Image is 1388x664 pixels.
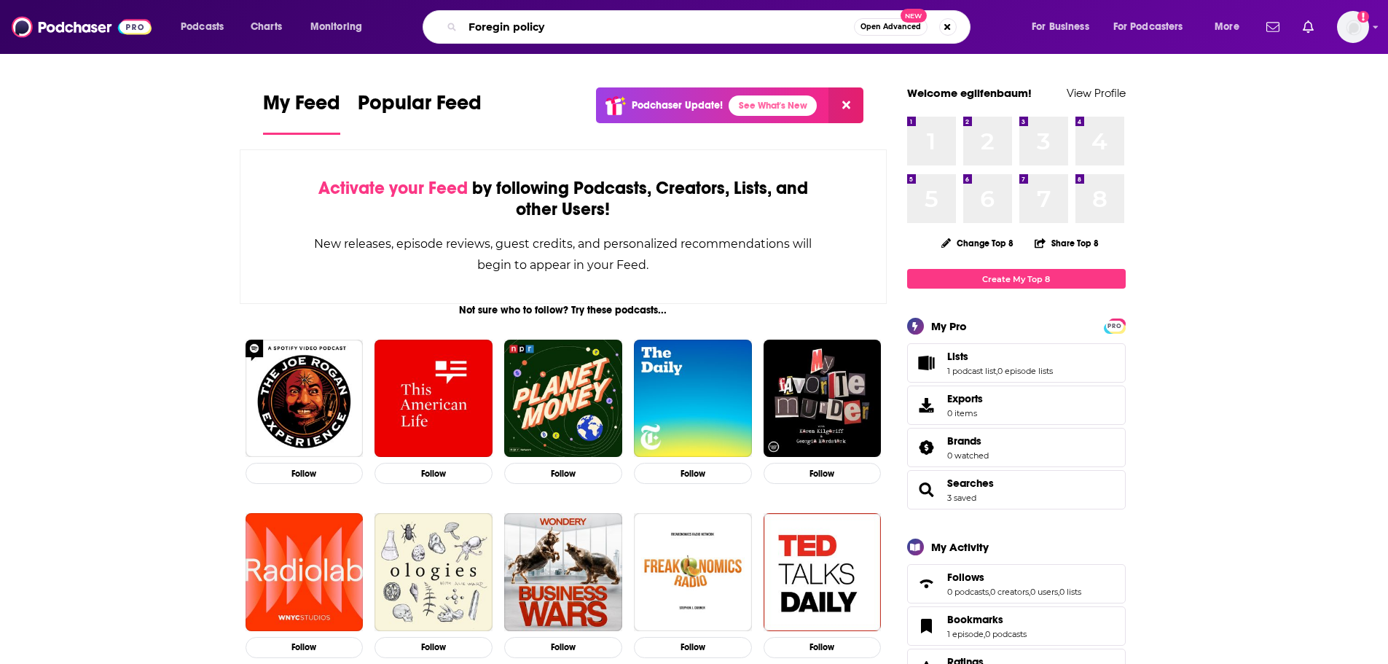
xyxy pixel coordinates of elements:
[318,177,468,199] span: Activate your Feed
[263,90,340,124] span: My Feed
[1204,15,1258,39] button: open menu
[907,86,1032,100] a: Welcome egilfenbaum!
[907,269,1126,289] a: Create My Top 8
[996,366,997,376] span: ,
[310,17,362,37] span: Monitoring
[933,234,1023,252] button: Change Top 8
[1297,15,1320,39] a: Show notifications dropdown
[764,637,882,658] button: Follow
[947,629,984,639] a: 1 episode
[1337,11,1369,43] span: Logged in as egilfenbaum
[1034,229,1099,257] button: Share Top 8
[764,340,882,458] img: My Favorite Murder with Karen Kilgariff and Georgia Hardstark
[375,513,493,631] img: Ologies with Alie Ward
[984,629,985,639] span: ,
[1357,11,1369,23] svg: Add a profile image
[1215,17,1239,37] span: More
[907,470,1126,509] span: Searches
[313,233,814,276] div: New releases, episode reviews, guest credits, and personalized recommendations will begin to appe...
[436,10,984,44] div: Search podcasts, credits, & more...
[912,480,941,500] a: Searches
[912,616,941,636] a: Bookmarks
[300,15,381,39] button: open menu
[947,434,981,448] span: Brands
[1029,587,1030,597] span: ,
[947,571,984,584] span: Follows
[947,392,983,405] span: Exports
[947,434,989,448] a: Brands
[170,15,243,39] button: open menu
[1106,320,1124,331] a: PRO
[504,637,622,658] button: Follow
[947,613,1003,626] span: Bookmarks
[375,340,493,458] img: This American Life
[947,450,989,461] a: 0 watched
[947,477,994,490] a: Searches
[947,366,996,376] a: 1 podcast list
[358,90,482,135] a: Popular Feed
[1106,321,1124,332] span: PRO
[241,15,291,39] a: Charts
[989,587,990,597] span: ,
[634,513,752,631] img: Freakonomics Radio
[358,90,482,124] span: Popular Feed
[764,463,882,484] button: Follow
[246,513,364,631] a: Radiolab
[246,637,364,658] button: Follow
[860,23,921,31] span: Open Advanced
[854,18,928,36] button: Open AdvancedNew
[634,463,752,484] button: Follow
[1022,15,1107,39] button: open menu
[12,13,152,41] img: Podchaser - Follow, Share and Rate Podcasts
[181,17,224,37] span: Podcasts
[504,513,622,631] img: Business Wars
[931,319,967,333] div: My Pro
[251,17,282,37] span: Charts
[246,463,364,484] button: Follow
[901,9,927,23] span: New
[375,637,493,658] button: Follow
[907,343,1126,383] span: Lists
[634,340,752,458] img: The Daily
[1337,11,1369,43] img: User Profile
[907,606,1126,646] span: Bookmarks
[1030,587,1058,597] a: 0 users
[1260,15,1285,39] a: Show notifications dropdown
[912,574,941,594] a: Follows
[1337,11,1369,43] button: Show profile menu
[1104,15,1204,39] button: open menu
[947,350,1053,363] a: Lists
[997,366,1053,376] a: 0 episode lists
[1032,17,1089,37] span: For Business
[504,463,622,484] button: Follow
[375,463,493,484] button: Follow
[240,304,887,316] div: Not sure who to follow? Try these podcasts...
[729,95,817,116] a: See What's New
[907,386,1126,425] a: Exports
[931,540,989,554] div: My Activity
[246,340,364,458] img: The Joe Rogan Experience
[1058,587,1059,597] span: ,
[912,395,941,415] span: Exports
[764,513,882,631] img: TED Talks Daily
[263,90,340,135] a: My Feed
[947,493,976,503] a: 3 saved
[1113,17,1183,37] span: For Podcasters
[1059,587,1081,597] a: 0 lists
[463,15,854,39] input: Search podcasts, credits, & more...
[947,408,983,418] span: 0 items
[907,428,1126,467] span: Brands
[504,340,622,458] img: Planet Money
[907,564,1126,604] span: Follows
